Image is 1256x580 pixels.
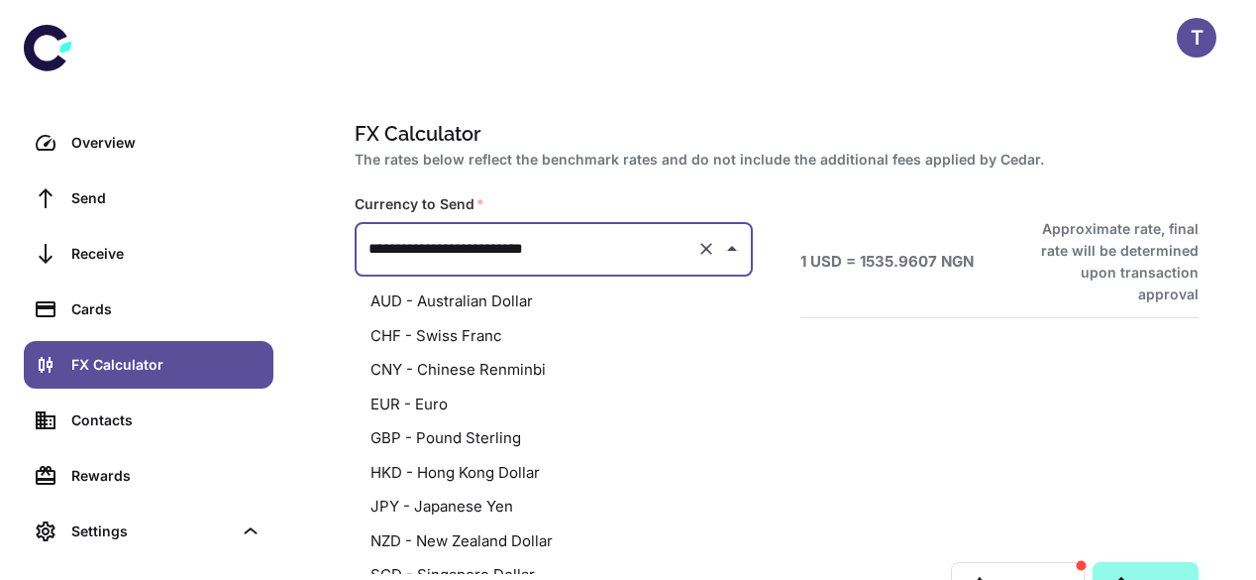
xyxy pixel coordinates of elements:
[355,421,753,456] li: GBP - Pound Sterling
[24,508,273,555] div: Settings
[24,397,273,444] a: Contacts
[355,455,753,490] li: HKD - Hong Kong Dollar
[71,354,262,376] div: FX Calculator
[800,251,974,274] h6: 1 USD = 1535.9607 NGN
[355,194,484,214] label: Currency to Send
[355,353,753,388] li: CNY - Chinese Renminbi
[71,187,262,209] div: Send
[71,298,262,320] div: Cards
[24,174,273,222] a: Send
[718,235,746,263] button: Close
[355,318,753,353] li: CHF - Swiss Franc
[1019,218,1199,305] h6: Approximate rate, final rate will be determined upon transaction approval
[24,341,273,389] a: FX Calculator
[24,119,273,167] a: Overview
[71,521,232,542] div: Settings
[355,523,753,558] li: NZD - New Zealand Dollar
[24,230,273,278] a: Receive
[71,132,262,154] div: Overview
[355,285,753,319] li: AUD - Australian Dollar
[355,490,753,524] li: JPY - Japanese Yen
[71,243,262,265] div: Receive
[71,465,262,487] div: Rewards
[24,286,273,333] a: Cards
[24,452,273,500] a: Rewards
[692,235,720,263] button: Clear
[355,387,753,421] li: EUR - Euro
[1177,18,1216,58] button: T
[355,119,1191,149] h1: FX Calculator
[71,409,262,431] div: Contacts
